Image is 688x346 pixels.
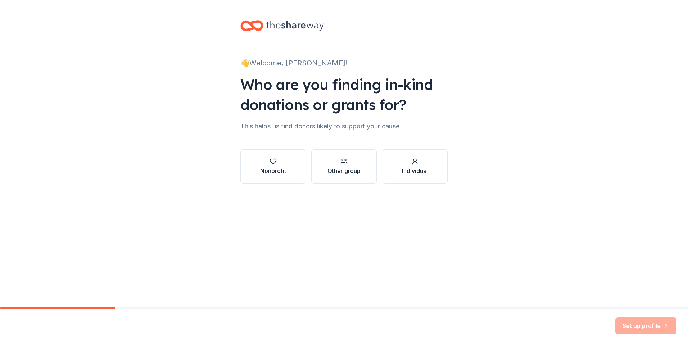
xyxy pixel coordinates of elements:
[240,74,448,115] div: Who are you finding in-kind donations or grants for?
[311,149,376,184] button: Other group
[383,149,448,184] button: Individual
[327,167,361,175] div: Other group
[240,149,305,184] button: Nonprofit
[240,120,448,132] div: This helps us find donors likely to support your cause.
[240,57,448,69] div: 👋 Welcome, [PERSON_NAME]!
[402,167,428,175] div: Individual
[260,167,286,175] div: Nonprofit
